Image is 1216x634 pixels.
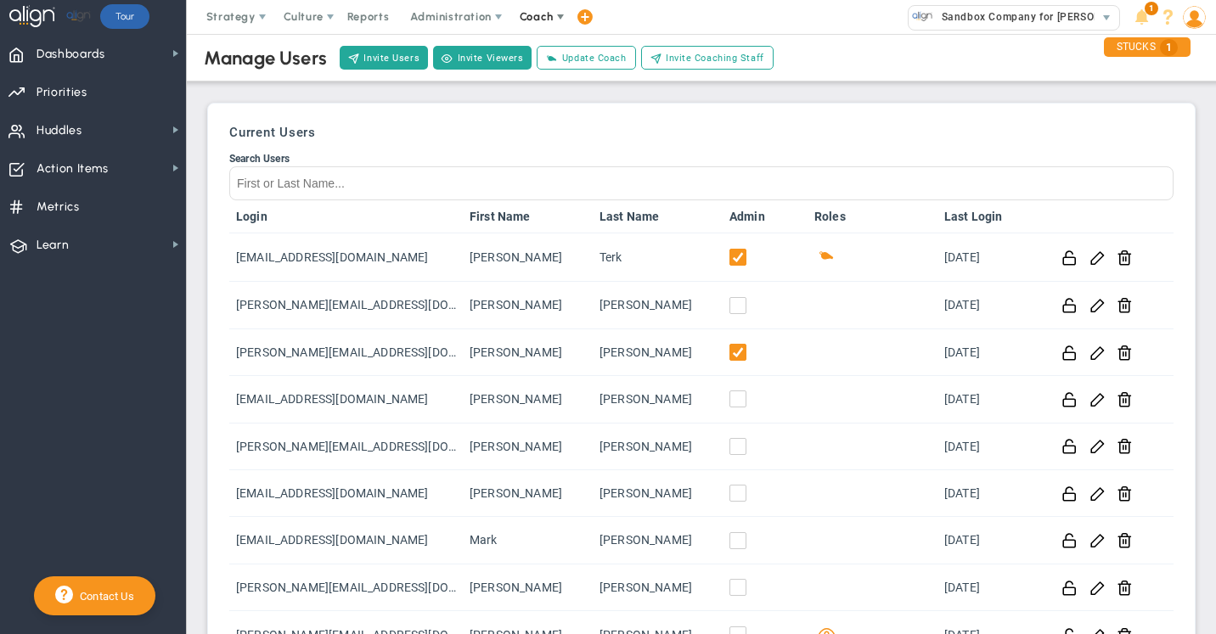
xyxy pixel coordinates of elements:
span: 1 [1160,39,1178,56]
td: [PERSON_NAME] [463,233,593,282]
img: 33511.Company.photo [912,6,933,27]
span: 1 [1145,2,1158,15]
td: [PERSON_NAME] [463,282,593,328]
button: Edit User Info [1089,437,1106,455]
button: Remove user from company [1117,344,1133,362]
span: Metrics [37,189,80,225]
input: Search Users [229,166,1174,200]
td: [PERSON_NAME] [463,424,593,470]
td: [PERSON_NAME][EMAIL_ADDRESS][DOMAIN_NAME] [229,329,463,376]
span: select [1095,6,1119,30]
span: Coach [814,247,835,267]
h3: Current Users [229,125,1174,140]
button: Reset this password [1061,249,1078,267]
button: Edit User Info [1089,249,1106,267]
td: [DATE] [937,376,1044,423]
span: Update Coach [562,51,627,65]
td: [PERSON_NAME] [463,564,593,611]
div: STUCKS [1104,37,1191,57]
img: 51354.Person.photo [1183,6,1206,29]
td: [DATE] [937,282,1044,328]
td: [EMAIL_ADDRESS][DOMAIN_NAME] [229,376,463,423]
td: [DATE] [937,470,1044,517]
button: Remove user from company [1117,390,1133,408]
th: Roles [808,200,937,233]
td: [PERSON_NAME] [593,424,723,470]
button: Edit User Info [1089,485,1106,502]
button: Remove user from company [1117,296,1133,314]
td: [PERSON_NAME] [593,517,723,564]
span: Dashboards [37,36,105,72]
span: Administration [410,10,491,23]
button: Reset this password [1061,531,1078,549]
button: Edit User Info [1089,296,1106,314]
button: Reset this password [1061,344,1078,362]
button: Edit User Info [1089,531,1106,549]
a: Last Login [944,210,1037,223]
button: Reset this password [1061,579,1078,597]
span: Sandbox Company for [PERSON_NAME] [933,6,1141,28]
button: Edit User Info [1089,344,1106,362]
a: Last Name [600,210,716,223]
td: [EMAIL_ADDRESS][DOMAIN_NAME] [229,233,463,282]
button: Edit User Info [1089,579,1106,597]
button: Update Coach [537,46,635,70]
button: Invite Users [340,46,428,70]
button: Reset this password [1061,437,1078,455]
td: [PERSON_NAME] [463,329,593,376]
td: Mark [463,517,593,564]
button: Remove user from company [1117,485,1133,502]
button: Invite Viewers [433,46,532,70]
a: Admin [729,210,801,223]
td: [PERSON_NAME] [593,376,723,423]
td: Terk [593,233,723,282]
td: [PERSON_NAME] [593,564,723,611]
td: [EMAIL_ADDRESS][DOMAIN_NAME] [229,470,463,517]
td: [PERSON_NAME][EMAIL_ADDRESS][DOMAIN_NAME] [229,282,463,328]
td: [PERSON_NAME] [463,470,593,517]
button: Remove user from company [1117,249,1133,267]
button: Reset this password [1061,390,1078,408]
span: Invite Coaching Staff [666,51,764,65]
span: Action Items [37,151,109,187]
span: Learn [37,227,69,263]
span: Priorities [37,75,87,110]
a: Login [236,210,456,223]
td: [PERSON_NAME] [463,376,593,423]
td: [DATE] [937,424,1044,470]
button: Edit User Info [1089,390,1106,408]
span: Contact Us [73,590,134,603]
button: Remove user from company [1117,437,1133,455]
td: [PERSON_NAME][EMAIL_ADDRESS][DOMAIN_NAME] [229,564,463,611]
td: [PERSON_NAME] [593,282,723,328]
span: Culture [284,10,324,23]
button: Reset this password [1061,296,1078,314]
button: Invite Coaching Staff [641,46,774,70]
button: Remove user from company [1117,579,1133,597]
span: Strategy [206,10,256,23]
td: [PERSON_NAME] [593,329,723,376]
button: Remove user from company [1117,531,1133,549]
td: [DATE] [937,564,1044,611]
td: [DATE] [937,233,1044,282]
div: Search Users [229,153,1174,165]
td: [EMAIL_ADDRESS][DOMAIN_NAME] [229,517,463,564]
a: First Name [470,210,586,223]
td: [DATE] [937,329,1044,376]
div: Manage Users [204,47,327,70]
span: Coach [520,10,554,23]
td: [PERSON_NAME][EMAIL_ADDRESS][DOMAIN_NAME] [229,424,463,470]
span: Huddles [37,113,82,149]
td: [PERSON_NAME] [593,470,723,517]
button: Reset this password [1061,485,1078,502]
td: [DATE] [937,517,1044,564]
